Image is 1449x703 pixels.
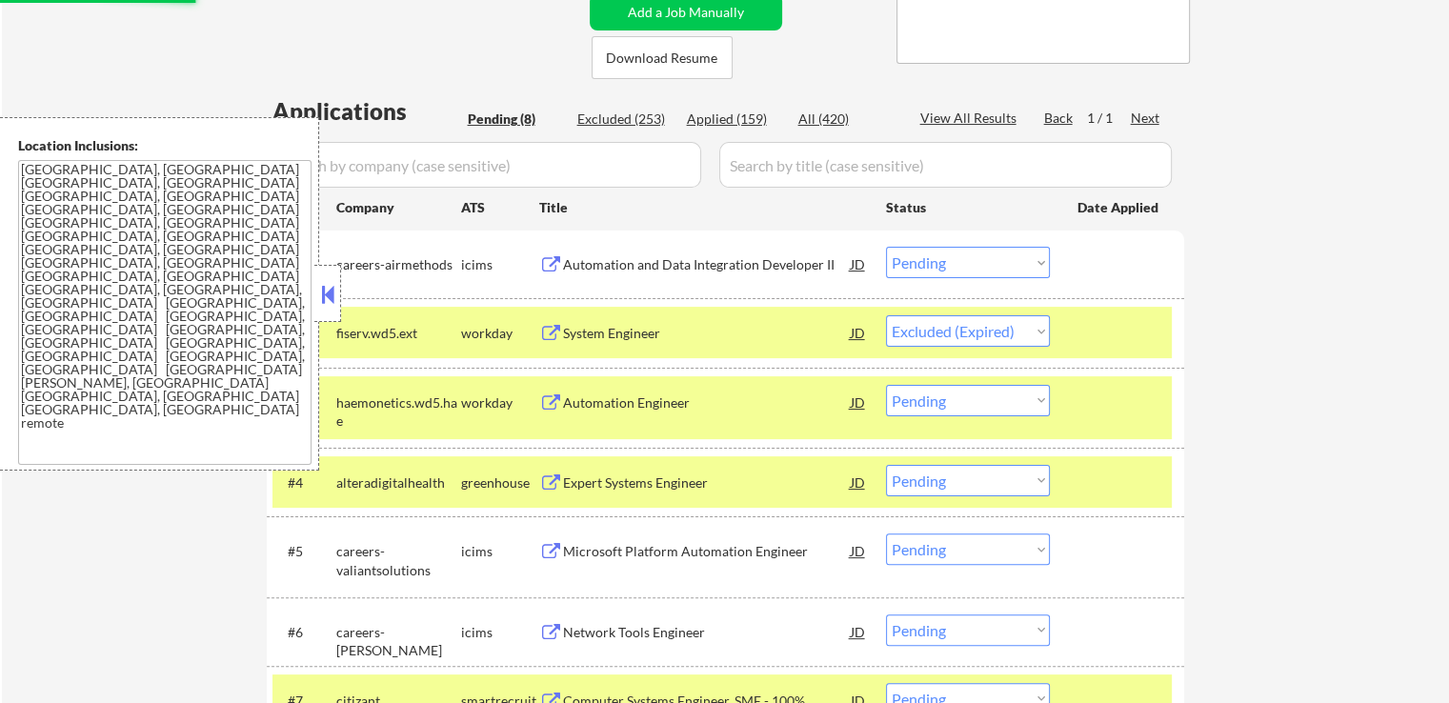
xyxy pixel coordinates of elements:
div: ATS [461,198,539,217]
div: Automation Engineer [563,393,851,412]
div: alteradigitalhealth [336,473,461,492]
div: JD [849,315,868,350]
div: Applications [272,100,461,123]
div: workday [461,393,539,412]
div: View All Results [920,109,1022,128]
div: greenhouse [461,473,539,492]
div: icims [461,542,539,561]
div: #4 [288,473,321,492]
input: Search by title (case sensitive) [719,142,1172,188]
div: #5 [288,542,321,561]
div: Applied (159) [687,110,782,129]
div: Network Tools Engineer [563,623,851,642]
div: JD [849,465,868,499]
div: careers-[PERSON_NAME] [336,623,461,660]
div: icims [461,255,539,274]
button: Download Resume [592,36,733,79]
div: JD [849,247,868,281]
div: JD [849,385,868,419]
div: All (420) [798,110,894,129]
div: Date Applied [1077,198,1161,217]
div: Title [539,198,868,217]
div: System Engineer [563,324,851,343]
div: Back [1044,109,1075,128]
div: haemonetics.wd5.hae [336,393,461,431]
div: Status [886,190,1050,224]
div: Microsoft Platform Automation Engineer [563,542,851,561]
div: 1 / 1 [1087,109,1131,128]
div: Next [1131,109,1161,128]
div: fiserv.wd5.ext [336,324,461,343]
div: JD [849,614,868,649]
div: Excluded (253) [577,110,673,129]
div: careers-airmethods [336,255,461,274]
div: workday [461,324,539,343]
div: Company [336,198,461,217]
div: careers-valiantsolutions [336,542,461,579]
div: Location Inclusions: [18,136,312,155]
div: Expert Systems Engineer [563,473,851,492]
div: icims [461,623,539,642]
div: Automation and Data Integration Developer II [563,255,851,274]
div: JD [849,533,868,568]
div: #6 [288,623,321,642]
input: Search by company (case sensitive) [272,142,701,188]
div: Pending (8) [468,110,563,129]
